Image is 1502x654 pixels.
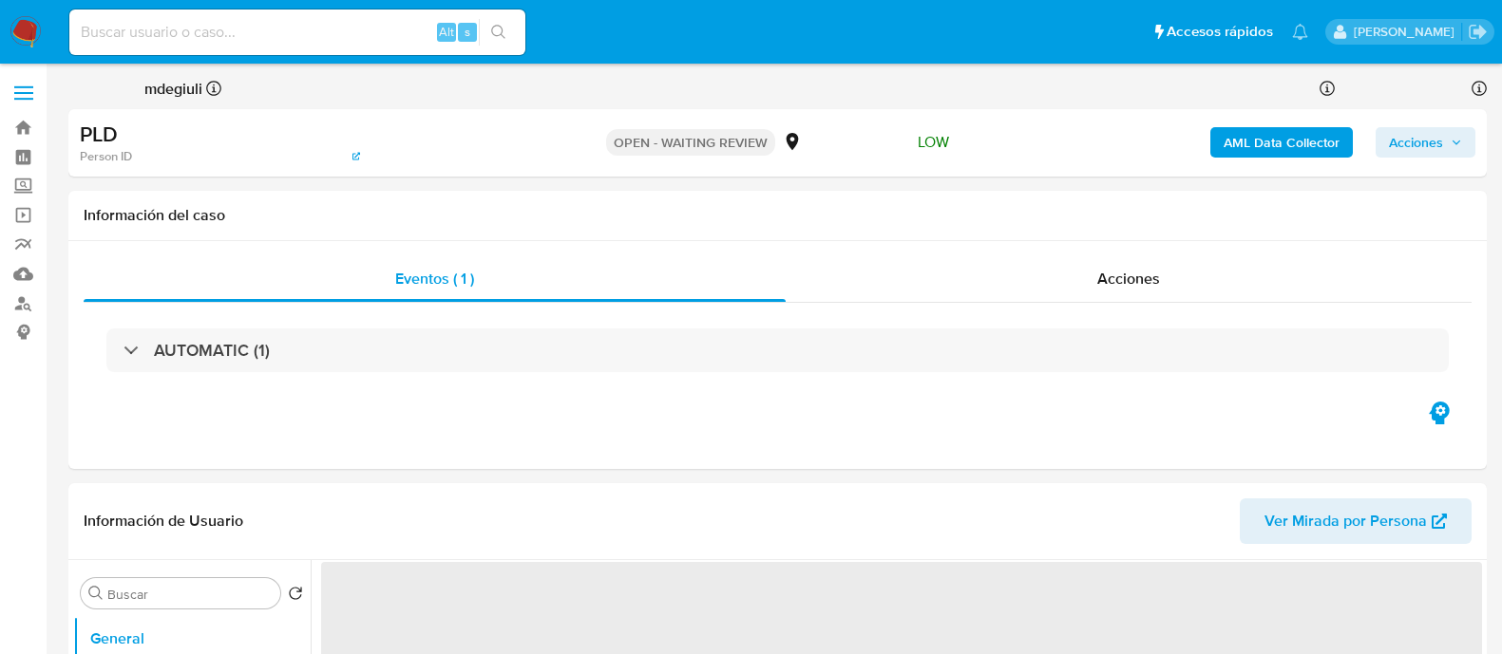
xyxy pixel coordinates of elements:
button: Volver al orden por defecto [288,586,303,607]
h3: AUTOMATIC (1) [154,340,270,361]
b: AML Data Collector [1224,127,1340,158]
h1: Información del caso [84,206,1472,225]
span: Ver Mirada por Persona [1264,498,1427,544]
button: Acciones [1376,127,1475,158]
a: Notificaciones [1292,24,1308,40]
button: Ver Mirada por Persona [1240,498,1472,544]
a: 9866ff0200f15446bea1296eb9946469 [136,148,360,165]
span: Eventos ( 1 ) [395,268,474,290]
span: LOW [918,131,949,153]
p: martin.degiuli@mercadolibre.com [1354,23,1461,41]
b: PLD [80,119,118,149]
div: MLA [783,132,831,153]
a: Salir [1468,22,1488,42]
b: mdegiuli [141,78,202,100]
span: Asignado a [68,79,202,100]
input: Buscar [107,586,273,603]
p: OPEN - WAITING REVIEW [606,129,775,156]
button: search-icon [479,19,518,46]
span: - [1339,76,1343,102]
input: Buscar usuario o caso... [69,20,525,45]
span: Acciones [1389,127,1443,158]
div: Creado el: [DATE] [1202,76,1335,102]
button: AML Data Collector [1210,127,1353,158]
span: s [465,23,470,41]
span: # LhTTbZ0cmSPaPqdgto1Z0EuO [118,127,303,146]
button: Buscar [88,586,104,601]
div: AUTOMATIC (1) [106,328,1449,372]
b: Person ID [80,148,132,165]
span: Vence en 2 meses [1347,79,1469,100]
span: Riesgo PLD: [839,132,949,153]
h1: Información de Usuario [84,512,243,531]
span: Acciones [1097,268,1160,290]
span: Accesos rápidos [1167,22,1273,42]
span: Alt [439,23,454,41]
